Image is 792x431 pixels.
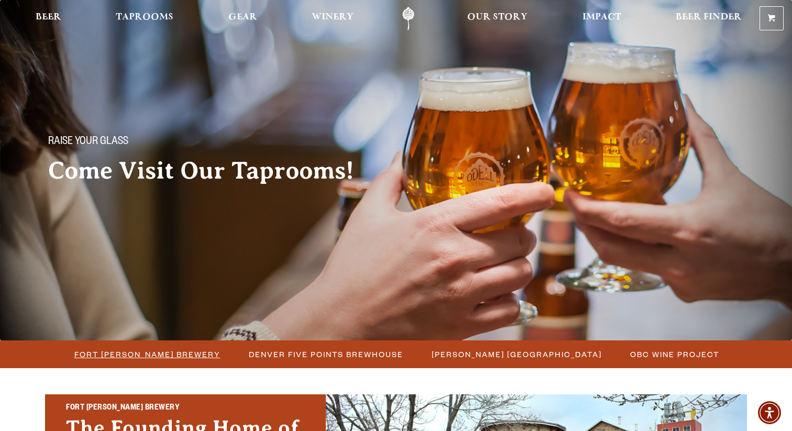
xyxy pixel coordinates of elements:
[425,347,607,362] a: [PERSON_NAME] [GEOGRAPHIC_DATA]
[669,7,749,30] a: Beer Finder
[243,347,409,362] a: Denver Five Points Brewhouse
[249,347,403,362] span: Denver Five Points Brewhouse
[305,7,360,30] a: Winery
[48,158,375,184] h2: Come Visit Our Taprooms!
[432,347,602,362] span: [PERSON_NAME] [GEOGRAPHIC_DATA]
[116,13,173,21] span: Taprooms
[467,13,527,21] span: Our Story
[576,7,628,30] a: Impact
[68,347,226,362] a: Fort [PERSON_NAME] Brewery
[630,347,719,362] span: OBC Wine Project
[48,136,128,149] span: Raise your glass
[36,13,61,21] span: Beer
[582,13,621,21] span: Impact
[74,347,221,362] span: Fort [PERSON_NAME] Brewery
[624,347,724,362] a: OBC Wine Project
[460,7,534,30] a: Our Story
[29,7,68,30] a: Beer
[676,13,742,21] span: Beer Finder
[66,402,305,415] h2: Fort [PERSON_NAME] Brewery
[228,13,257,21] span: Gear
[389,7,428,30] a: Odell Home
[758,401,781,424] div: Accessibility Menu
[312,13,354,21] span: Winery
[222,7,264,30] a: Gear
[109,7,180,30] a: Taprooms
